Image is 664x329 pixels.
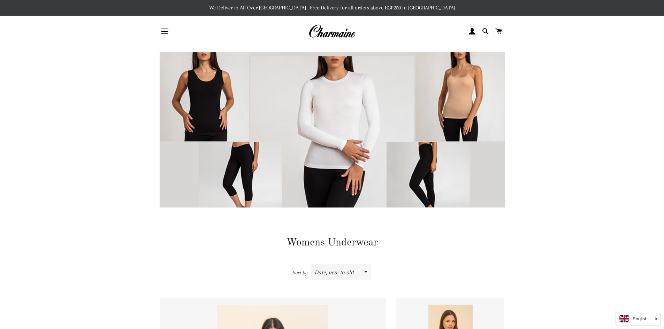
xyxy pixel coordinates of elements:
[633,316,648,321] i: English
[160,235,505,250] h1: Womens Underwear
[160,52,505,225] img: Womens Underwear
[293,269,308,276] span: Sort by
[308,24,356,39] img: Charmaine Egypt
[619,315,657,322] a: English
